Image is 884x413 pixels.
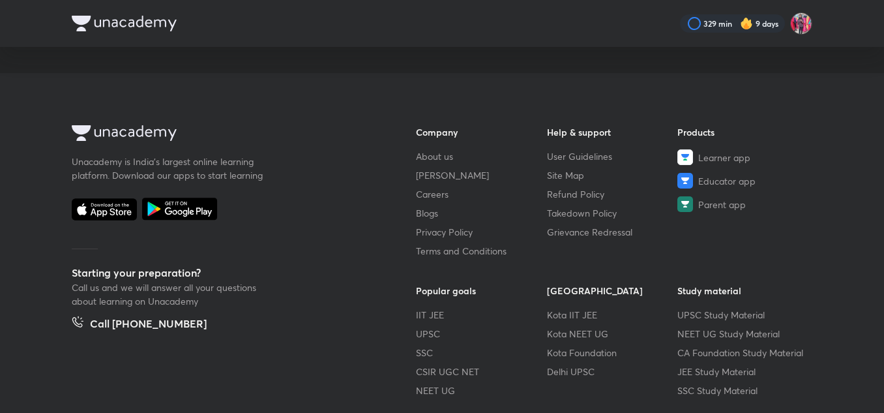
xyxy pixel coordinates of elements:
[547,149,678,163] a: User Guidelines
[547,187,678,201] a: Refund Policy
[677,149,693,165] img: Learner app
[547,206,678,220] a: Takedown Policy
[416,308,547,322] a: IIT JEE
[677,196,808,212] a: Parent app
[72,125,374,144] a: Company Logo
[416,149,547,163] a: About us
[416,365,547,378] a: CSIR UGC NET
[416,384,547,397] a: NEET UG
[90,316,207,334] h5: Call [PHONE_NUMBER]
[416,187,547,201] a: Careers
[677,346,808,359] a: CA Foundation Study Material
[677,196,693,212] img: Parent app
[416,187,449,201] span: Careers
[416,244,547,258] a: Terms and Conditions
[547,365,678,378] a: Delhi UPSC
[547,225,678,239] a: Grievance Redressal
[698,198,746,211] span: Parent app
[416,346,547,359] a: SSC
[547,308,678,322] a: Kota IIT JEE
[677,173,808,189] a: Educator app
[547,168,678,182] a: Site Map
[677,384,808,397] a: SSC Study Material
[416,284,547,298] h6: Popular goals
[677,308,808,322] a: UPSC Study Material
[790,12,812,35] img: Archita Mittal
[416,225,547,239] a: Privacy Policy
[547,125,678,139] h6: Help & support
[72,265,374,281] h5: Starting your preparation?
[677,327,808,341] a: NEET UG Study Material
[698,174,756,188] span: Educator app
[677,173,693,189] img: Educator app
[416,327,547,341] a: UPSC
[677,125,808,139] h6: Products
[740,17,753,30] img: streak
[677,149,808,165] a: Learner app
[677,284,808,298] h6: Study material
[547,327,678,341] a: Kota NEET UG
[416,125,547,139] h6: Company
[547,346,678,359] a: Kota Foundation
[72,125,177,141] img: Company Logo
[72,281,267,308] p: Call us and we will answer all your questions about learning on Unacademy
[416,206,547,220] a: Blogs
[677,365,808,378] a: JEE Study Material
[72,155,267,182] p: Unacademy is India’s largest online learning platform. Download our apps to start learning
[72,316,207,334] a: Call [PHONE_NUMBER]
[72,16,177,31] img: Company Logo
[416,168,547,182] a: [PERSON_NAME]
[698,151,750,164] span: Learner app
[547,284,678,298] h6: [GEOGRAPHIC_DATA]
